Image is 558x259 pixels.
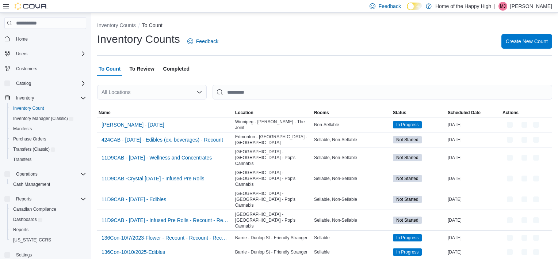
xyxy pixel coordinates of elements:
span: Actions [502,110,519,116]
span: 136Con-10/10/2025-Edibles [102,248,165,256]
button: Edit count details [520,134,529,145]
button: Purchase Orders [7,134,89,144]
span: Not Started [393,175,422,182]
span: Inventory Count [13,105,44,111]
button: Manifests [7,124,89,134]
button: Reports [7,225,89,235]
img: Cova [15,3,47,10]
button: Create New Count [501,34,552,49]
div: [DATE] [446,153,501,162]
span: Operations [16,171,38,177]
button: Home [1,33,89,44]
span: In Progress [396,121,418,128]
button: Operations [1,169,89,179]
button: Catalog [1,78,89,89]
button: Transfers [7,154,89,165]
button: Edit count details [520,152,529,163]
a: Transfers (Classic) [7,144,89,154]
span: Reports [10,225,86,234]
span: 11D9CAB - [DATE] - Infused Pre Rolls - Recount - Recount [102,217,229,224]
span: Not Started [396,175,418,182]
span: Dashboards [10,215,86,224]
span: Purchase Orders [10,135,86,143]
a: Inventory Manager (Classic) [7,113,89,124]
div: [DATE] [446,216,501,225]
button: To Count [142,22,163,28]
span: Cash Management [10,180,86,189]
span: Transfers [10,155,86,164]
input: Dark Mode [407,3,422,10]
span: Manifests [10,124,86,133]
div: [DATE] [446,248,501,256]
button: Name [97,108,234,117]
span: Dashboards [13,217,42,222]
div: Sellable [313,233,391,242]
button: 424CAB - [DATE] - Edibles (ex. beverages) - Recount [99,134,226,145]
span: [GEOGRAPHIC_DATA] - [GEOGRAPHIC_DATA] - Pop's Cannabis [235,211,311,229]
span: Barrie - Dunlop St - Friendly Stranger [235,235,307,241]
div: Sellable, Non-Sellable [313,195,391,204]
div: [DATE] [446,174,501,183]
button: Reports [13,195,34,203]
button: Delete [532,195,540,204]
span: [GEOGRAPHIC_DATA] - [GEOGRAPHIC_DATA] - Pop's Cannabis [235,149,311,166]
span: Inventory [16,95,34,101]
a: Purchase Orders [10,135,49,143]
button: Delete [532,174,540,183]
a: Dashboards [7,214,89,225]
button: Inventory [13,94,37,102]
span: Home [16,36,28,42]
span: In Progress [393,248,422,256]
button: 11D9CAB - [DATE] - Edibles [99,194,169,205]
span: [PERSON_NAME] - [DATE] [102,121,164,128]
span: Inventory Manager (Classic) [10,114,86,123]
span: Operations [13,170,86,179]
button: Delete [532,153,540,162]
span: Feedback [196,38,218,45]
span: In Progress [393,121,422,128]
span: Not Started [396,136,418,143]
span: Canadian Compliance [10,205,86,214]
a: Transfers (Classic) [10,145,58,154]
button: Customers [1,63,89,74]
a: Transfers [10,155,34,164]
span: Not Started [393,136,422,143]
p: | [494,2,496,11]
span: 11D9CAB - [DATE] - Edibles [102,196,166,203]
button: Edit count details [520,194,529,205]
div: Mimi Johnson [498,2,507,11]
span: Not Started [396,196,418,203]
a: Cash Management [10,180,53,189]
button: 11D9CAB - [DATE] - Infused Pre Rolls - Recount - Recount [99,215,232,226]
span: Reports [16,196,31,202]
button: Edit count details [520,215,529,226]
button: Open list of options [196,89,202,95]
span: 136Con-10/7/2023-Flower - Recount - Recount - Recount - Recount - Recount [102,234,229,241]
button: Catalog [13,79,34,88]
a: Canadian Compliance [10,205,59,214]
button: 11D9CAB -Crystal [DATE] - Infused Pre Rolls [99,173,207,184]
button: Canadian Compliance [7,204,89,214]
span: Purchase Orders [13,136,46,142]
button: 136Con-10/7/2023-Flower - Recount - Recount - Recount - Recount - Recount [99,232,232,243]
button: Edit count details [520,173,529,184]
span: Inventory Manager (Classic) [13,116,73,121]
span: In Progress [393,234,422,241]
span: To Count [99,61,121,76]
div: Sellable, Non-Sellable [313,216,391,225]
span: To Review [129,61,154,76]
a: Manifests [10,124,35,133]
span: Feedback [378,3,401,10]
button: [US_STATE] CCRS [7,235,89,245]
span: 424CAB - [DATE] - Edibles (ex. beverages) - Recount [102,136,223,143]
span: Catalog [13,79,86,88]
nav: An example of EuiBreadcrumbs [97,22,552,30]
div: Sellable [313,248,391,256]
span: Customers [16,66,37,72]
button: Cash Management [7,179,89,189]
span: 11D9CAB - [DATE] - Wellness and Concentrates [102,154,212,161]
button: 136Con-10/10/2025-Edibles [99,247,168,258]
span: Reports [13,227,28,233]
button: Location [234,108,313,117]
button: Users [13,49,30,58]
